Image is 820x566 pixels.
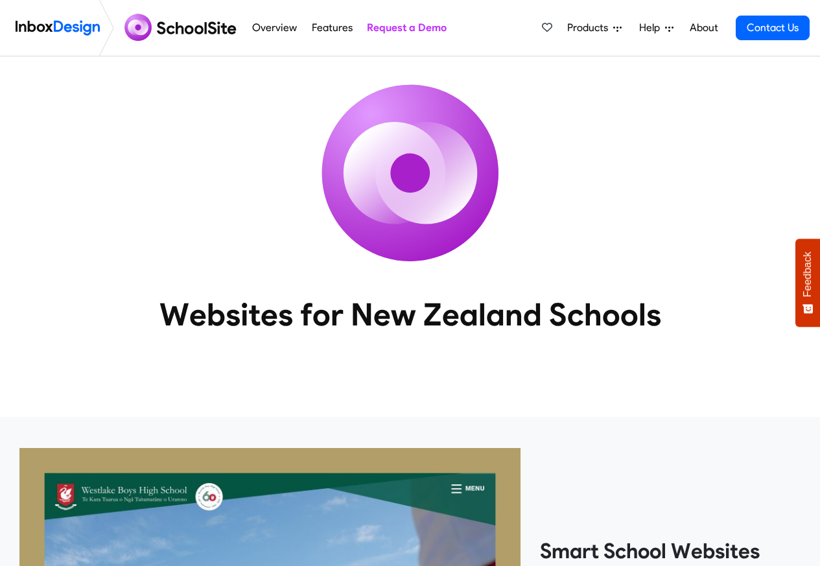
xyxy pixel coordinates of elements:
[294,56,527,290] img: icon_schoolsite.svg
[567,20,613,36] span: Products
[736,16,810,40] a: Contact Us
[540,538,801,564] heading: Smart School Websites
[639,20,665,36] span: Help
[795,239,820,327] button: Feedback - Show survey
[119,12,245,43] img: schoolsite logo
[562,15,627,41] a: Products
[308,15,356,41] a: Features
[249,15,301,41] a: Overview
[634,15,679,41] a: Help
[363,15,450,41] a: Request a Demo
[102,295,718,334] heading: Websites for New Zealand Schools
[802,252,814,297] span: Feedback
[686,15,721,41] a: About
